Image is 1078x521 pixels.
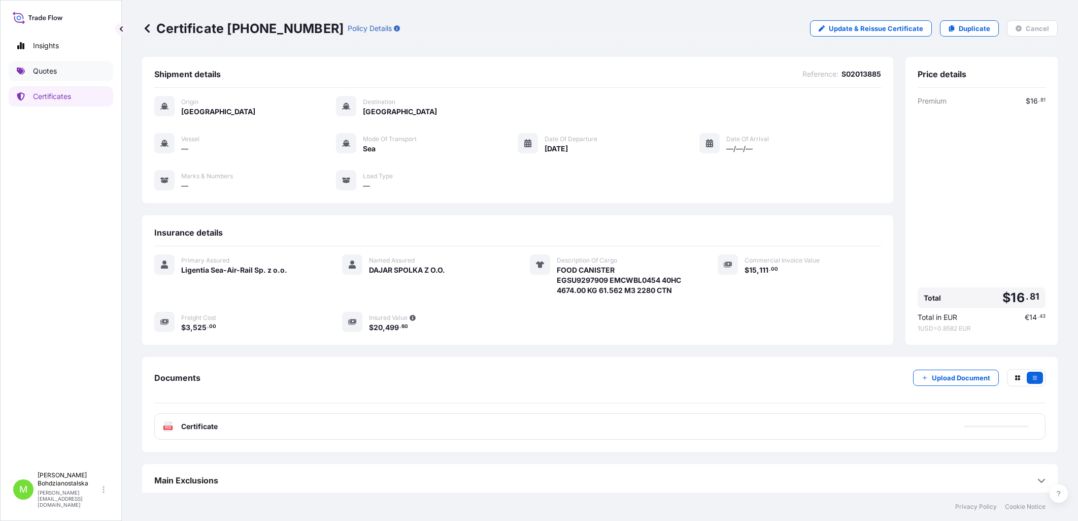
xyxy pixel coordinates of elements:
[557,265,693,296] span: FOOD CANISTER EGSU9297909 EMCWBL0454 40HC 4674.00 KG 61.562 M3 2280 CTN
[1038,99,1040,102] span: .
[181,181,188,191] span: —
[932,373,990,383] p: Upload Document
[759,267,768,274] span: 111
[348,23,392,34] p: Policy Details
[1007,20,1058,37] button: Cancel
[154,373,200,383] span: Documents
[142,20,344,37] p: Certificate [PHONE_NUMBER]
[9,86,113,107] a: Certificates
[1026,294,1029,300] span: .
[810,20,932,37] a: Update & Reissue Certificate
[918,69,966,79] span: Price details
[745,256,820,265] span: Commercial Invoice Value
[749,267,757,274] span: 15
[1005,503,1046,511] a: Cookie Notice
[918,324,1046,333] span: 1 USD = 0.8582 EUR
[1030,97,1038,105] span: 16
[1026,97,1030,105] span: $
[369,256,415,265] span: Named Assured
[363,135,417,143] span: Mode of Transport
[33,41,59,51] p: Insights
[745,267,749,274] span: $
[1010,291,1024,304] span: 16
[918,96,947,106] span: Premium
[181,421,218,432] span: Certificate
[841,69,881,79] span: S02013885
[154,69,221,79] span: Shipment details
[726,144,753,154] span: —/—/—
[181,324,186,331] span: $
[913,370,999,386] button: Upload Document
[181,135,199,143] span: Vessel
[769,268,770,271] span: .
[1039,315,1046,318] span: 43
[193,324,207,331] span: 525
[771,268,778,271] span: 00
[181,314,216,322] span: Freight Cost
[363,107,437,117] span: [GEOGRAPHIC_DATA]
[165,426,172,430] text: PDF
[154,227,223,238] span: Insurance details
[401,325,408,329] span: 60
[181,98,198,106] span: Origin
[557,256,617,265] span: Description Of Cargo
[369,314,408,322] span: Insured Value
[1040,99,1046,102] span: 81
[940,20,999,37] a: Duplicate
[726,135,769,143] span: Date of Arrival
[154,475,218,485] span: Main Exclusions
[374,324,383,331] span: 20
[9,61,113,81] a: Quotes
[802,69,838,79] span: Reference :
[1037,315,1039,318] span: .
[363,98,395,106] span: Destination
[186,324,190,331] span: 3
[38,471,100,487] p: [PERSON_NAME] Bohdzianostalska
[33,91,71,102] p: Certificates
[757,267,759,274] span: ,
[19,484,27,495] span: M
[181,107,255,117] span: [GEOGRAPHIC_DATA]
[385,324,399,331] span: 499
[1029,314,1037,321] span: 14
[363,181,370,191] span: —
[181,265,287,275] span: Ligentia Sea-Air-Rail Sp. z o.o.
[33,66,57,76] p: Quotes
[1025,314,1029,321] span: €
[829,23,923,34] p: Update & Reissue Certificate
[955,503,997,511] a: Privacy Policy
[209,325,216,329] span: 00
[181,144,188,154] span: —
[38,490,100,508] p: [PERSON_NAME][EMAIL_ADDRESS][DOMAIN_NAME]
[399,325,401,329] span: .
[1026,23,1049,34] p: Cancel
[363,144,376,154] span: Sea
[545,135,597,143] span: Date of Departure
[181,172,233,180] span: Marks & Numbers
[9,36,113,56] a: Insights
[181,256,229,265] span: Primary Assured
[369,265,445,275] span: DAJAR SPOLKA Z O.O.
[1002,291,1010,304] span: $
[918,312,957,322] span: Total in EUR
[383,324,385,331] span: ,
[959,23,990,34] p: Duplicate
[545,144,568,154] span: [DATE]
[190,324,193,331] span: ,
[363,172,393,180] span: Load Type
[207,325,209,329] span: .
[1030,294,1039,300] span: 81
[924,293,941,303] span: Total
[154,468,1046,493] div: Main Exclusions
[369,324,374,331] span: $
